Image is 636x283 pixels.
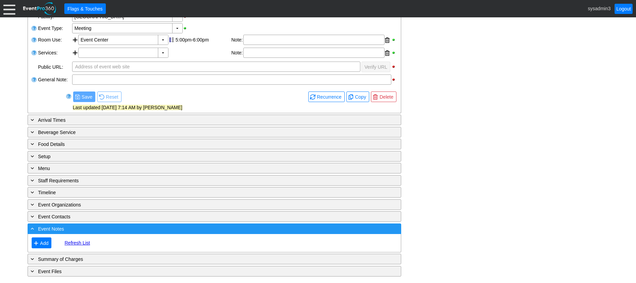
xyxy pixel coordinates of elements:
div: Hide Public URL when printing; click to show Public URL when printing. [391,64,397,69]
div: 5:00pm-6:00pm [176,37,230,43]
span: Verify URL [363,63,389,70]
div: Services: [37,47,71,60]
div: Event Files [29,267,372,275]
div: Event Contacts [29,213,372,220]
span: Staff Requirements [38,178,79,183]
div: Hide Event Note when printing; click to show Event Note when printing. [391,77,397,82]
div: Add room [72,35,78,46]
div: Show Room Use when printing; click to hide Room Use when printing. [391,37,397,42]
a: Logout [615,4,633,14]
div: Event Notes [29,225,372,233]
span: Copy [354,94,368,100]
div: Remove service [385,48,390,58]
div: Show this item on timeline; click to toggle [168,35,175,45]
span: sysadmin3 [588,5,611,11]
div: General Note: [37,74,71,85]
span: Last updated [DATE] 7:14 AM by [PERSON_NAME] [73,105,182,110]
div: Event Organizations [29,201,372,209]
span: Event Files [38,269,62,274]
span: Delete [378,94,394,100]
span: Setup [38,154,51,159]
div: Public URL: [37,61,71,74]
span: Delete [373,93,394,100]
span: Recurrence [315,94,343,100]
img: EventPro360 [22,1,58,16]
span: Add [39,240,50,247]
span: Reset [99,93,120,100]
a: Refresh List [65,240,90,246]
div: Add service [72,48,78,59]
span: Add [33,239,50,246]
span: Reset [104,94,120,100]
span: Verify URL [363,64,389,70]
div: Note: [231,48,243,59]
span: Timeline [38,190,56,195]
span: Save [75,93,94,100]
div: Edit start & end times [175,35,231,45]
span: Event Notes [38,226,64,232]
span: Event Contacts [38,214,70,219]
div: Room Use: [37,34,71,47]
div: Timeline [29,188,372,196]
span: Food Details [38,141,65,147]
span: Flags & Touches [66,5,104,12]
div: Show Event Type when printing; click to hide Event Type when printing. [183,26,191,31]
span: Recurrence [310,93,343,100]
div: Summary of Charges [29,255,372,263]
div: Food Details [29,140,372,148]
div: Staff Requirements [29,177,372,184]
div: Arrival Times [29,116,372,124]
div: Menu: Click or 'Crtl+M' to toggle menu open/close [3,3,15,15]
span: Arrival Times [38,117,66,123]
div: Menu [29,164,372,172]
span: Address of event web site [74,62,131,71]
span: Beverage Service [38,130,76,135]
span: Summary of Charges [38,256,83,262]
div: Setup [29,152,372,160]
span: Save [80,94,94,100]
div: Remove room [385,35,390,45]
span: Event Organizations [38,202,81,207]
div: Note: [231,35,243,46]
span: Copy [348,93,368,100]
div: Beverage Service [29,128,372,136]
div: Show Services when printing; click to hide Services when printing. [391,50,397,55]
span: Menu [38,166,50,171]
div: Event Type: [37,22,71,34]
